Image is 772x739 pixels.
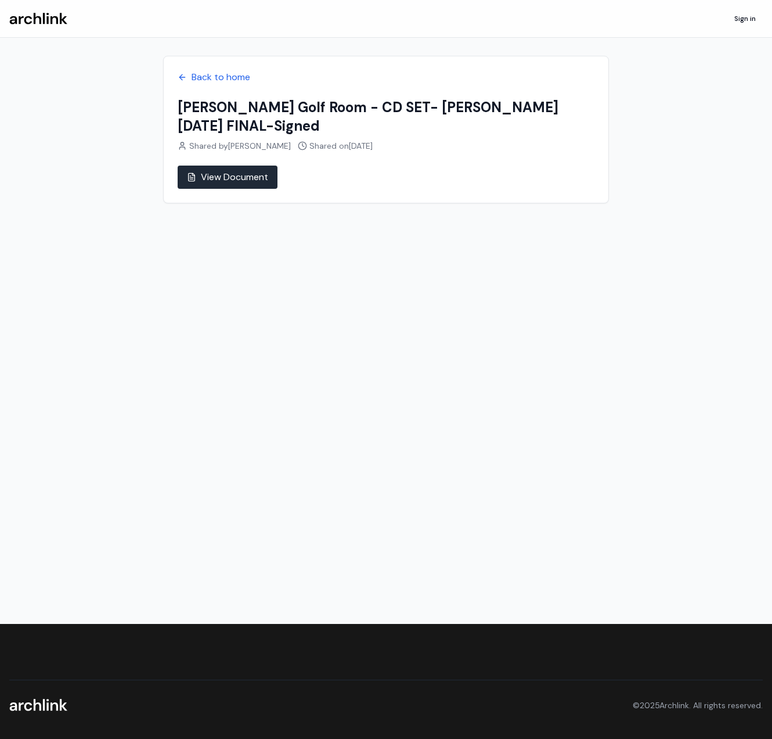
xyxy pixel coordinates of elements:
[178,70,594,84] a: Back to home
[9,13,67,25] img: Archlink
[9,699,67,711] img: Archlink
[178,166,277,189] a: View Document
[727,9,763,28] a: Sign in
[178,98,594,135] h1: [PERSON_NAME] Golf Room - CD SET- [PERSON_NAME] [DATE] FINAL-Signed
[189,140,291,152] span: Shared by [PERSON_NAME]
[633,699,763,711] p: © 2025 Archlink. All rights reserved.
[309,140,373,152] span: Shared on [DATE]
